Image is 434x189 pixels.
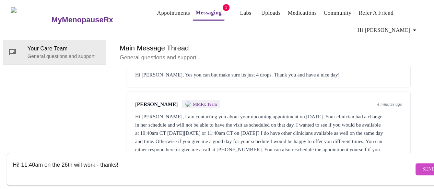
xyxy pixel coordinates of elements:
span: 1 [223,4,230,11]
a: Uploads [261,8,281,18]
span: Hi [PERSON_NAME] [357,25,419,35]
h3: MyMenopauseRx [51,15,113,24]
a: Community [324,8,352,18]
a: Refer a Friend [359,8,394,18]
a: Labs [240,8,251,18]
div: Hi [PERSON_NAME], I am contacting you about your upcoming appointment on [DATE]. Your clinician h... [135,113,402,162]
button: Messaging [193,6,224,21]
button: Labs [235,6,257,20]
button: Refer a Friend [356,6,396,20]
button: Hi [PERSON_NAME] [355,23,421,37]
div: Your Care TeamGeneral questions and support [3,40,106,64]
a: Appointments [157,8,190,18]
div: Hi [PERSON_NAME], Yes you can but make sure its just 4 drops. Thank you and have a nice day! [135,71,402,79]
img: MMRX [185,102,191,107]
textarea: Send a message about your appointment [13,158,414,180]
p: General questions and support [120,54,418,62]
button: Appointments [154,6,193,20]
img: MyMenopauseRx Logo [11,7,50,33]
span: MMRx Team [193,102,217,107]
h6: Main Message Thread [120,43,418,54]
button: Medications [285,6,319,20]
span: 4 minutes ago [377,102,402,107]
span: Your Care Team [27,45,100,53]
a: Medications [288,8,317,18]
span: [PERSON_NAME] [135,102,178,107]
button: Uploads [258,6,283,20]
button: Community [321,6,354,20]
a: MyMenopauseRx [50,8,140,32]
a: Messaging [196,8,222,17]
p: General questions and support [27,53,100,60]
